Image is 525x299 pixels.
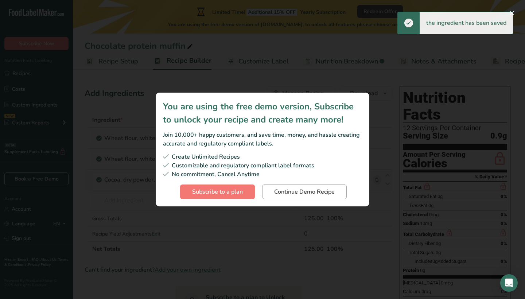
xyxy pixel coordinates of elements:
div: You are using the free demo version, Subscribe to unlock your recipe and create many more! [163,100,362,126]
span: Continue Demo Recipe [274,187,335,196]
div: No commitment, Cancel Anytime [163,170,362,179]
div: Customizable and regulatory compliant label formats [163,161,362,170]
div: Create Unlimited Recipes [163,152,362,161]
div: Join 10,000+ happy customers, and save time, money, and hassle creating accurate and regulatory c... [163,131,362,148]
div: the ingredient has been saved [420,12,513,34]
button: Continue Demo Recipe [262,185,347,199]
div: Open Intercom Messenger [500,274,518,292]
span: Subscribe to a plan [192,187,243,196]
button: Subscribe to a plan [180,185,255,199]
